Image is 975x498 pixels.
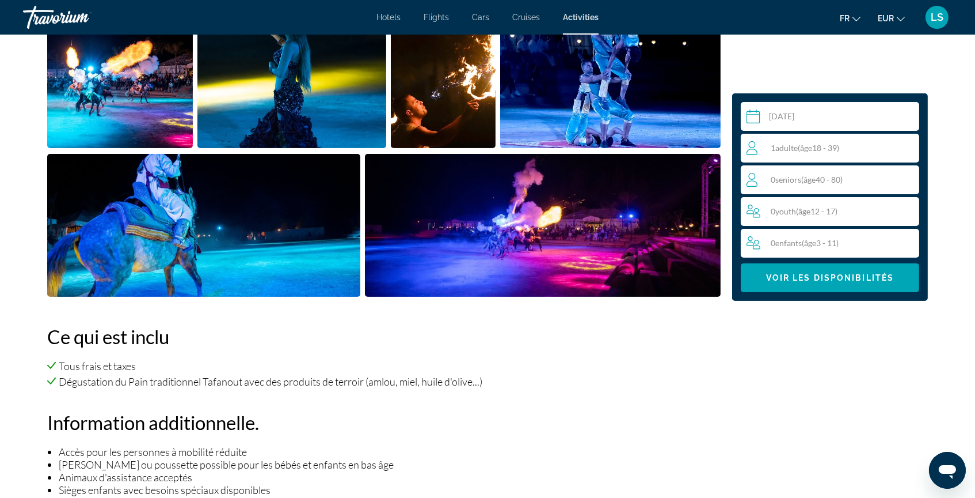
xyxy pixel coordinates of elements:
[59,458,721,471] li: [PERSON_NAME] ou poussette possible pour les bébés et enfants en bas âge
[771,206,837,216] span: 0
[365,153,721,297] button: Open full-screen image slider
[766,273,894,282] span: Voir les disponibilités
[47,375,721,388] li: Dégustation du Pain traditionnel Tafanout avec des produits de terroir (amlou, miel, huile d'oliv...
[47,325,721,348] h2: Ce qui est inclu
[512,13,540,22] a: Cruises
[472,13,489,22] a: Cars
[741,134,919,258] button: Travelers: 1 adult, 0 children
[775,175,801,184] span: Seniors
[800,143,812,153] span: âge
[840,14,850,23] span: fr
[802,238,839,248] span: ( 3 - 11)
[804,238,816,248] span: âge
[197,5,386,149] button: Open full-screen image slider
[803,175,816,184] span: âge
[741,263,919,292] button: Voir les disponibilités
[798,143,839,153] span: ( 18 - 39)
[798,206,810,216] span: âge
[878,14,894,23] span: EUR
[563,13,599,22] a: Activities
[771,238,839,248] span: 0
[59,471,721,484] li: Animaux d'assistance acceptés
[929,452,966,489] iframe: Bouton de lancement de la fenêtre de messagerie
[47,360,721,372] li: Tous frais et taxes
[500,5,721,149] button: Open full-screen image slider
[771,143,839,153] span: 1
[59,446,721,458] li: Accès pour les personnes à mobilité réduite
[796,206,837,216] span: ( 12 - 17)
[922,5,952,29] button: User Menu
[59,484,721,496] li: Sièges enfants avec besoins spéciaux disponibles
[775,206,796,216] span: Youth
[376,13,401,22] a: Hotels
[424,13,449,22] a: Flights
[47,153,360,297] button: Open full-screen image slider
[840,10,860,27] button: Change language
[47,411,721,434] h2: Information additionnelle.
[878,10,905,27] button: Change currency
[931,12,943,23] span: LS
[771,175,843,184] span: 0
[801,175,843,184] span: ( 40 - 80)
[775,143,798,153] span: Adulte
[47,5,193,149] button: Open full-screen image slider
[391,5,496,149] button: Open full-screen image slider
[23,2,138,32] a: Travorium
[775,238,802,248] span: Enfants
